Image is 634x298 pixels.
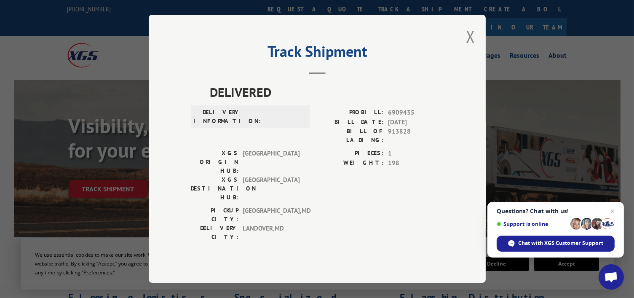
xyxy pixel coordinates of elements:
label: XGS DESTINATION HUB: [191,175,238,202]
label: BILL OF LADING: [317,127,384,145]
span: Questions? Chat with us! [497,208,615,215]
span: 198 [388,158,444,168]
label: DELIVERY INFORMATION: [193,108,241,126]
span: [GEOGRAPHIC_DATA] [243,175,300,202]
label: WEIGHT: [317,158,384,168]
span: Close chat [607,206,618,216]
span: LANDOVER , MD [243,224,300,242]
span: [DATE] [388,118,444,127]
span: 1 [388,149,444,158]
label: PROBILL: [317,108,384,118]
label: XGS ORIGIN HUB: [191,149,238,175]
span: 6909435 [388,108,444,118]
div: Chat with XGS Customer Support [497,236,615,252]
span: DELIVERED [210,83,444,102]
label: PIECES: [317,149,384,158]
label: DELIVERY CITY: [191,224,238,242]
span: [GEOGRAPHIC_DATA] , MD [243,206,300,224]
div: Open chat [599,264,624,290]
label: BILL DATE: [317,118,384,127]
span: [GEOGRAPHIC_DATA] [243,149,300,175]
span: Chat with XGS Customer Support [519,239,604,247]
h2: Track Shipment [191,46,444,62]
button: Close modal [466,25,475,48]
label: PICKUP CITY: [191,206,238,224]
span: 913828 [388,127,444,145]
span: Support is online [497,221,567,227]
